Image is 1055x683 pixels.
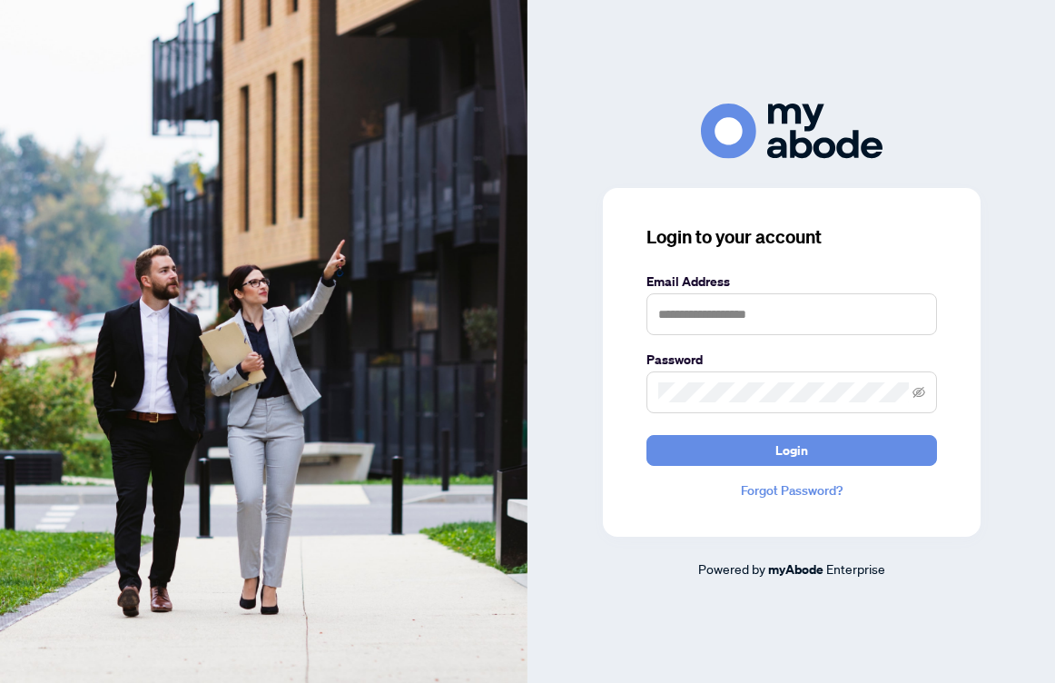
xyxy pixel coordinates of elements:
a: myAbode [768,559,823,579]
span: eye-invisible [912,386,925,399]
button: Login [646,435,937,466]
label: Email Address [646,272,937,292]
img: ma-logo [701,104,882,159]
span: Enterprise [826,560,885,577]
h3: Login to your account [646,224,937,250]
span: Powered by [698,560,765,577]
a: Forgot Password? [646,480,937,500]
label: Password [646,350,937,370]
span: Login [775,436,808,465]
